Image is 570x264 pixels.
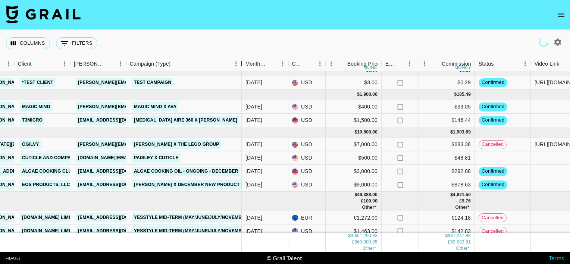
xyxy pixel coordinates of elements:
[18,57,32,71] div: Client
[479,79,507,86] span: confirmed
[20,116,44,125] a: T3micro
[337,59,347,69] button: Sort
[385,57,396,71] div: Expenses: Remove Commission?
[326,165,382,178] div: $3,000.00
[549,254,564,261] a: Terms
[245,57,267,71] div: Month Due
[354,192,357,198] div: $
[245,141,262,148] div: Dec '25
[494,59,504,69] button: Sort
[448,233,471,239] div: 937,247.88
[130,57,171,71] div: Campaign (Type)
[288,114,326,127] div: USD
[231,58,242,69] button: Menu
[450,239,471,245] div: 59,933.81
[267,254,302,262] div: © Grail Talent
[479,103,507,110] span: confirmed
[76,78,236,87] a: [PERSON_NAME][EMAIL_ADDRESS][PERSON_NAME][DOMAIN_NAME]
[132,226,251,236] a: Yesstyle Mid-Term (May/June/July/November)
[326,211,382,224] div: €1,272.00
[351,233,378,239] div: 9,651,290.33
[479,141,506,148] span: cancelled
[453,129,471,135] div: 1,903.69
[20,180,72,189] a: EOS Products, LLC
[419,178,475,192] div: $878.63
[288,57,326,71] div: Currency
[245,214,262,221] div: Nov '25
[362,205,376,210] span: € 2,544.00
[326,114,382,127] div: $1,500.00
[76,167,160,176] a: [EMAIL_ADDRESS][DOMAIN_NAME]
[363,246,376,251] span: € 24,885.55, CA$ 71,952.00, AU$ 20,700.00
[450,192,453,198] div: $
[326,76,382,89] div: $3.00
[14,57,70,71] div: Client
[475,57,531,71] div: Status
[456,246,469,251] span: € 2,425.79, CA$ 7,024.31, AU$ 2,020.84
[419,114,475,127] div: $146.44
[267,59,277,69] button: Sort
[56,37,97,49] button: Show filters
[74,57,104,71] div: [PERSON_NAME]
[20,78,55,87] a: *TEST CLIENT
[479,117,507,124] span: confirmed
[76,213,160,222] a: [EMAIL_ADDRESS][DOMAIN_NAME]
[76,153,197,163] a: [DOMAIN_NAME][EMAIL_ADDRESS][DOMAIN_NAME]
[245,227,262,235] div: Nov '25
[326,100,382,114] div: $400.00
[245,79,262,86] div: Mar '26
[326,151,382,165] div: $500.00
[326,178,382,192] div: $9,000.00
[292,57,304,71] div: Currency
[559,59,570,69] button: Sort
[132,213,251,222] a: Yesstyle Mid-Term (May/June/July/November)
[357,91,360,98] div: $
[245,116,262,124] div: Jan '26
[457,91,471,98] div: 185.49
[479,181,507,188] span: confirmed
[132,78,173,87] a: Test Campaign
[245,181,262,188] div: Dec '25
[20,153,79,163] a: Cuticle and Company
[360,91,378,98] div: 1,900.00
[539,38,548,47] span: Refreshing users, clients, campaigns, talent...
[3,58,14,69] button: Menu
[419,76,475,89] div: $0.29
[479,168,507,175] span: confirmed
[245,103,262,110] div: Jan '26
[6,256,20,261] div: v [DATE]
[20,102,52,111] a: Magic Mind
[357,129,378,135] div: 19,500.00
[20,167,86,176] a: Algae Cooking Club Inc
[20,140,41,149] a: Ogilvy
[104,59,115,69] button: Sort
[431,59,442,69] button: Sort
[76,180,160,189] a: [EMAIL_ADDRESS][DOMAIN_NAME]
[347,57,380,71] div: Booking Price
[462,198,471,204] div: 9.76
[448,239,450,245] div: £
[404,58,415,69] button: Menu
[535,57,560,71] div: Video Link
[132,102,178,111] a: Magic Mind x Ava
[479,214,506,221] span: cancelled
[326,224,382,238] div: $1,463.00
[479,57,494,71] div: Status
[288,100,326,114] div: USD
[354,239,378,245] div: 660,300.35
[419,100,475,114] div: $39.05
[479,228,506,235] span: cancelled
[288,178,326,192] div: USD
[76,102,198,111] a: [PERSON_NAME][EMAIL_ADDRESS][DOMAIN_NAME]
[419,165,475,178] div: $292.88
[170,59,181,69] button: Sort
[419,58,430,69] button: Menu
[245,154,262,161] div: Dec '25
[459,198,462,204] div: £
[453,192,471,198] div: 4,821.50
[115,58,126,69] button: Menu
[450,129,453,135] div: $
[363,65,380,70] div: money
[126,57,242,71] div: Campaign (Type)
[288,224,326,238] div: USD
